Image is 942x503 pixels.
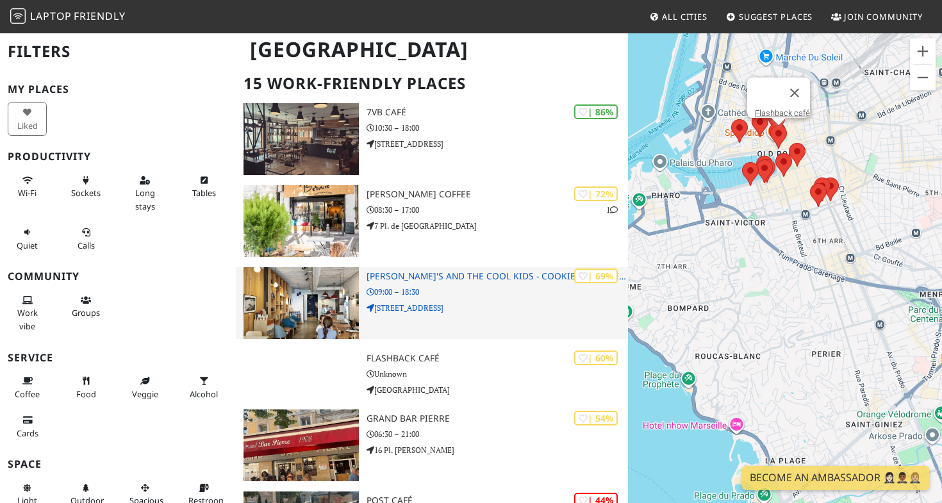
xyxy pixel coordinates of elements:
span: Alcohol [190,388,218,400]
span: Join Community [844,11,923,22]
p: 08:30 – 17:00 [367,204,628,216]
span: Credit cards [17,427,38,439]
span: Stable Wi-Fi [18,187,37,199]
img: 7VB Café [244,103,359,175]
button: Alcohol [185,370,224,404]
button: Tables [185,170,224,204]
h2: 15 Work-Friendly Places [244,64,621,103]
span: People working [17,307,38,331]
p: 09:00 – 18:30 [367,286,628,298]
span: Suggest Places [739,11,813,22]
span: Work-friendly tables [192,187,216,199]
button: Zoom in [910,38,936,64]
button: Sockets [67,170,106,204]
h3: Community [8,270,228,283]
h3: [PERSON_NAME] Coffee [367,189,628,200]
p: [STREET_ADDRESS] [367,302,628,314]
a: | 60% Flashback café Unknown [GEOGRAPHIC_DATA] [236,349,629,399]
button: Wi-Fi [8,170,47,204]
span: Quiet [17,240,38,251]
a: Become an Ambassador 🤵🏻‍♀️🤵🏾‍♂️🤵🏼‍♀️ [742,466,929,490]
span: Long stays [135,187,155,211]
span: Group tables [72,307,100,318]
p: [STREET_ADDRESS] [367,138,628,150]
a: Grand Bar Pierre | 54% Grand Bar Pierre 06:30 – 21:00 16 Pl. [PERSON_NAME] [236,409,629,481]
div: | 69% [574,268,618,283]
button: Zoom out [910,65,936,90]
h2: Filters [8,32,228,71]
a: 7VB Café | 86% 7VB Café 10:30 – 18:00 [STREET_ADDRESS] [236,103,629,175]
button: Food [67,370,106,404]
span: All Cities [662,11,707,22]
button: Groups [67,290,106,324]
h3: My Places [8,83,228,95]
button: Quiet [8,222,47,256]
p: 10:30 – 18:00 [367,122,628,134]
div: | 54% [574,411,618,425]
p: 1 [606,204,618,216]
a: Join Community [826,5,928,28]
a: Suggest Places [721,5,818,28]
button: Work vibe [8,290,47,336]
h3: Space [8,458,228,470]
div: | 72% [574,186,618,201]
span: Video/audio calls [78,240,95,251]
a: Emilie's and the cool kids - Cookies & Coffee shop | 69% [PERSON_NAME]'s and the cool kids - Cook... [236,267,629,339]
div: | 60% [574,350,618,365]
a: Flashback café [755,108,810,118]
button: Coffee [8,370,47,404]
img: Grand Bar Pierre [244,409,359,481]
a: LaptopFriendly LaptopFriendly [10,6,126,28]
button: Close [779,78,810,108]
span: Laptop [30,9,72,23]
span: Power sockets [71,187,101,199]
span: Coffee [15,388,40,400]
h1: [GEOGRAPHIC_DATA] [240,32,626,67]
h3: Service [8,352,228,364]
p: Unknown [367,368,628,380]
span: Friendly [74,9,125,23]
button: Veggie [126,370,165,404]
button: Long stays [126,170,165,217]
p: 06:30 – 21:00 [367,428,628,440]
p: [GEOGRAPHIC_DATA] [367,384,628,396]
div: | 86% [574,104,618,119]
h3: Flashback café [367,353,628,364]
p: 7 Pl. de [GEOGRAPHIC_DATA] [367,220,628,232]
a: Bernie Coffee | 72% 1 [PERSON_NAME] Coffee 08:30 – 17:00 7 Pl. de [GEOGRAPHIC_DATA] [236,185,629,257]
button: Cards [8,409,47,443]
img: LaptopFriendly [10,8,26,24]
p: 16 Pl. [PERSON_NAME] [367,444,628,456]
img: Emilie's and the cool kids - Cookies & Coffee shop [244,267,359,339]
img: Bernie Coffee [244,185,359,257]
h3: [PERSON_NAME]'s and the cool kids - Cookies & Coffee shop [367,271,628,282]
span: Food [76,388,96,400]
h3: 7VB Café [367,107,628,118]
a: All Cities [644,5,713,28]
h3: Productivity [8,151,228,163]
button: Calls [67,222,106,256]
h3: Grand Bar Pierre [367,413,628,424]
span: Veggie [132,388,158,400]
